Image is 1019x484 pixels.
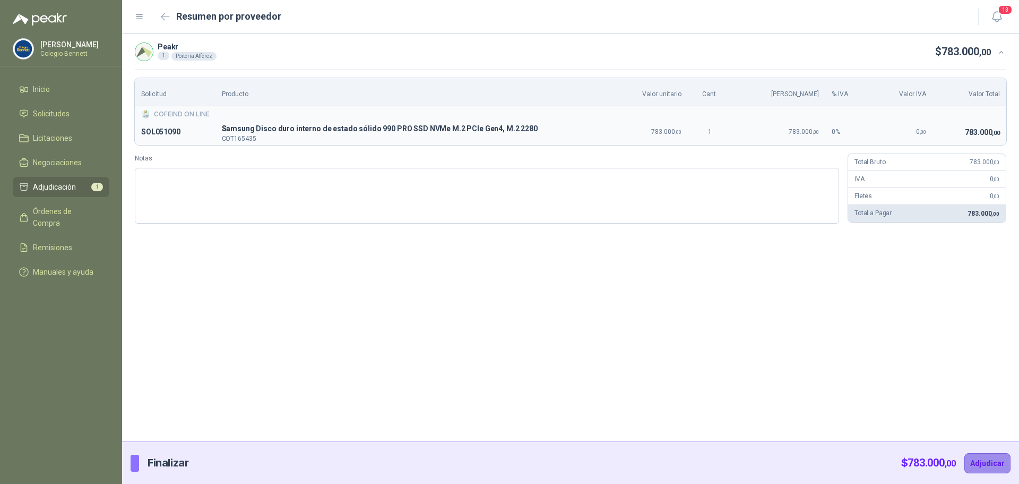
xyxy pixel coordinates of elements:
[40,50,107,57] p: Colegio Bennett
[141,110,150,118] img: Company Logo
[13,177,109,197] a: Adjudicación1
[825,120,870,145] td: 0 %
[932,78,1006,106] th: Valor Total
[920,129,926,135] span: ,00
[992,130,1000,137] span: ,00
[993,193,999,199] span: ,00
[135,78,215,106] th: Solicitud
[688,78,731,106] th: Cant.
[33,266,93,278] span: Manuales y ayuda
[854,191,872,201] p: Fletes
[33,181,76,193] span: Adjudicación
[13,201,109,233] a: Órdenes de Compra
[942,45,991,58] span: 783.000
[854,157,885,167] p: Total Bruto
[916,128,926,135] span: 0
[13,152,109,173] a: Negociaciones
[33,242,72,253] span: Remisiones
[813,129,819,135] span: ,00
[215,78,608,106] th: Producto
[901,455,956,471] p: $
[33,206,99,229] span: Órdenes de Compra
[854,174,865,184] p: IVA
[825,78,870,106] th: % IVA
[990,175,999,183] span: 0
[135,43,153,61] img: Company Logo
[13,262,109,282] a: Manuales y ayuda
[33,83,50,95] span: Inicio
[987,7,1006,27] button: 13
[158,43,217,50] p: Peakr
[222,123,601,135] p: S
[91,183,103,191] span: 1
[789,128,819,135] span: 783.000
[176,9,281,24] h2: Resumen por proveedor
[148,455,188,471] p: Finalizar
[979,47,991,57] span: ,00
[732,78,826,106] th: [PERSON_NAME]
[222,135,601,142] p: COT165435
[171,52,217,61] div: Portería Alférez
[158,52,169,60] div: 1
[871,78,932,106] th: Valor IVA
[222,123,601,135] span: Samsung Disco duro interno de estado sólido 990 PRO SSD NVMe M.2 PCIe Gen4, M.2 2280
[993,159,999,165] span: ,00
[13,104,109,124] a: Solicitudes
[13,39,33,59] img: Company Logo
[908,456,956,469] span: 783.000
[935,44,991,60] p: $
[13,13,67,26] img: Logo peakr
[854,208,892,218] p: Total a Pagar
[991,211,999,217] span: ,00
[688,120,731,145] td: 1
[945,458,956,469] span: ,00
[141,126,209,139] p: SOL051090
[965,128,1000,137] span: 783.000
[964,453,1011,473] button: Adjudicar
[40,41,107,48] p: [PERSON_NAME]
[675,129,681,135] span: ,00
[970,158,999,166] span: 783.000
[141,109,1000,120] div: COFEIND ON LINE
[990,192,999,200] span: 0
[13,237,109,258] a: Remisiones
[13,128,109,148] a: Licitaciones
[33,132,72,144] span: Licitaciones
[13,79,109,99] a: Inicio
[998,5,1013,15] span: 13
[33,157,82,168] span: Negociaciones
[135,154,839,164] label: Notas
[33,108,70,120] span: Solicitudes
[993,176,999,182] span: ,00
[607,78,688,106] th: Valor unitario
[968,210,999,217] span: 783.000
[651,128,681,135] span: 783.000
